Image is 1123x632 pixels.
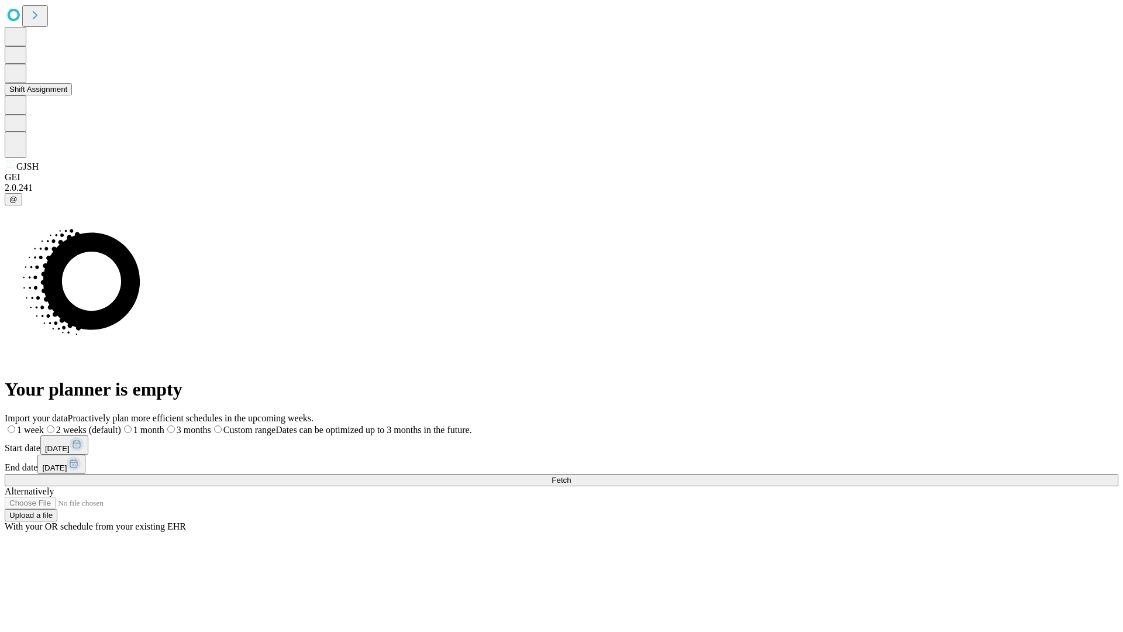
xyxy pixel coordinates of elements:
[167,425,175,433] input: 3 months
[5,193,22,205] button: @
[5,521,186,531] span: With your OR schedule from your existing EHR
[5,509,57,521] button: Upload a file
[5,474,1118,486] button: Fetch
[5,379,1118,400] h1: Your planner is empty
[5,172,1118,183] div: GEI
[124,425,132,433] input: 1 month
[5,455,1118,474] div: End date
[177,425,211,435] span: 3 months
[42,463,67,472] span: [DATE]
[552,476,571,485] span: Fetch
[214,425,222,433] input: Custom rangeDates can be optimized up to 3 months in the future.
[68,413,314,423] span: Proactively plan more efficient schedules in the upcoming weeks.
[45,444,70,453] span: [DATE]
[5,486,54,496] span: Alternatively
[40,435,88,455] button: [DATE]
[56,425,121,435] span: 2 weeks (default)
[275,425,471,435] span: Dates can be optimized up to 3 months in the future.
[5,435,1118,455] div: Start date
[5,183,1118,193] div: 2.0.241
[37,455,85,474] button: [DATE]
[223,425,275,435] span: Custom range
[5,413,68,423] span: Import your data
[9,195,18,204] span: @
[17,425,44,435] span: 1 week
[16,162,39,171] span: GJSH
[5,83,72,95] button: Shift Assignment
[47,425,54,433] input: 2 weeks (default)
[8,425,15,433] input: 1 week
[133,425,164,435] span: 1 month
